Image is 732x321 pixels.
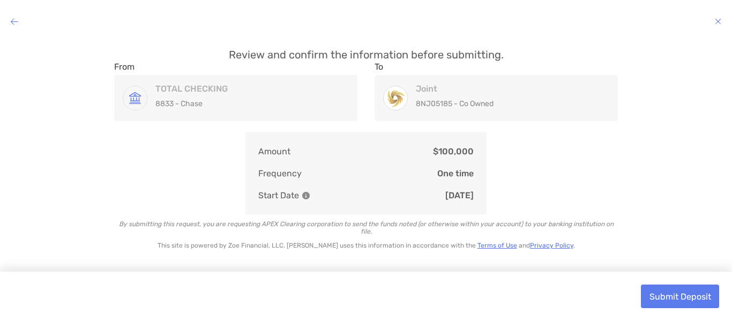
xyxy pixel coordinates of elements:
[114,48,618,62] p: Review and confirm the information before submitting.
[114,62,135,72] label: From
[258,189,310,202] p: Start Date
[530,242,573,249] a: Privacy Policy
[123,86,147,110] img: TOTAL CHECKING
[477,242,517,249] a: Terms of Use
[433,145,474,158] p: $100,000
[155,97,337,110] p: 8833 - Chase
[114,220,618,235] p: By submitting this request, you are requesting APEX Clearing corporation to send the funds noted ...
[384,87,407,110] img: Joint
[258,145,290,158] p: Amount
[302,192,310,199] img: Information Icon
[258,167,302,180] p: Frequency
[445,189,474,202] p: [DATE]
[437,167,474,180] p: One time
[416,97,597,110] p: 8NJ05185 - Co Owned
[375,62,383,72] label: To
[155,84,337,94] h4: TOTAL CHECKING
[416,84,597,94] h4: Joint
[114,242,618,249] p: This site is powered by Zoe Financial, LLC. [PERSON_NAME] uses this information in accordance wit...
